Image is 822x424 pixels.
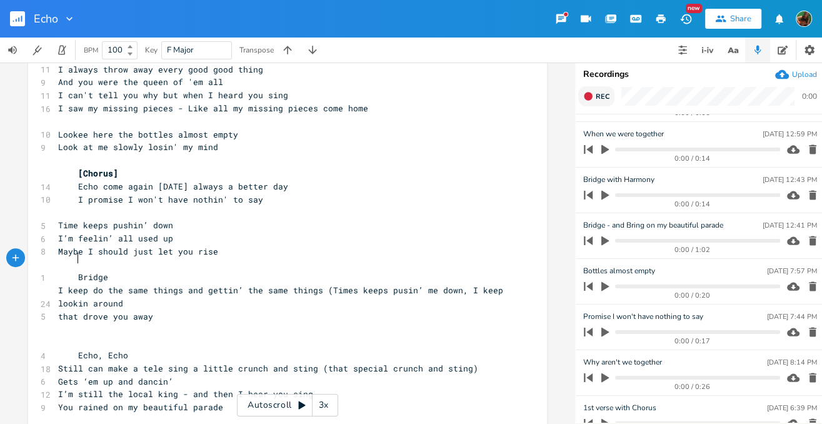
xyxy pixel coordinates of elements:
[583,311,703,323] span: Promise I won't have nothing to say
[58,141,218,153] span: Look at me slowly losin' my mind
[58,246,218,257] span: Maybe I should just let you rise
[34,13,58,24] span: Echo
[583,356,662,368] span: Why aren't we together
[763,222,817,229] div: [DATE] 12:41 PM
[605,338,780,345] div: 0:00 / 0:17
[605,155,780,162] div: 0:00 / 0:14
[58,129,238,140] span: Lookee here the bottles almost empty
[58,388,313,400] span: I’m still the local king - and then I hear you sing
[239,46,274,54] div: Transpose
[58,311,153,322] span: that drove you away
[237,394,338,416] div: Autoscroll
[313,394,335,416] div: 3x
[58,271,108,283] span: Bridge
[763,176,817,183] div: [DATE] 12:43 PM
[605,292,780,299] div: 0:00 / 0:20
[686,4,702,13] div: New
[583,265,655,277] span: Bottles almost empty
[583,70,818,79] div: Recordings
[58,363,478,374] span: Still can make a tele sing a little crunch and sting (that special crunch and sting)
[763,131,817,138] div: [DATE] 12:59 PM
[58,285,508,309] span: I keep do the same things and gettin’ the same things (Times keeps pusin’ me down, I keep lookin ...
[767,268,817,275] div: [DATE] 7:57 PM
[730,13,751,24] div: Share
[58,76,223,88] span: And you were the queen of 'em all
[705,9,761,29] button: Share
[58,64,263,75] span: I always throw away every good good thing
[796,11,812,27] img: Susan Rowe
[605,383,780,390] div: 0:00 / 0:26
[58,181,288,192] span: Echo come again [DATE] always a better day
[583,402,656,414] span: 1st verse with Chorus
[58,401,223,413] span: You rained on my beautiful parade
[596,92,609,101] span: Rec
[58,350,128,361] span: Echo, Echo
[58,89,288,101] span: I can't tell you why but when I heard you sing
[58,376,173,387] span: Gets ‘em up and dancin’
[145,46,158,54] div: Key
[605,201,780,208] div: 0:00 / 0:14
[84,47,98,54] div: BPM
[767,359,817,366] div: [DATE] 8:14 PM
[802,93,817,100] div: 0:00
[58,194,263,205] span: I promise I won't have nothin' to say
[767,313,817,320] div: [DATE] 7:44 PM
[673,8,698,30] button: New
[792,69,817,79] div: Upload
[78,168,118,179] span: [Chorus]
[58,220,173,231] span: Time keeps pushin’ down
[578,86,614,106] button: Rec
[58,233,173,244] span: I’m feelin’ all used up
[605,109,780,116] div: 0:00 / 0:06
[58,103,368,114] span: I saw my missing pieces - Like all my missing pieces come home
[775,68,817,81] button: Upload
[583,220,723,231] span: Bridge - and Bring on my beautiful parade
[605,246,780,253] div: 0:00 / 1:02
[583,174,654,186] span: Bridge with Harmony
[167,44,194,56] span: F Major
[767,405,817,411] div: [DATE] 6:39 PM
[583,128,664,140] span: When we were together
